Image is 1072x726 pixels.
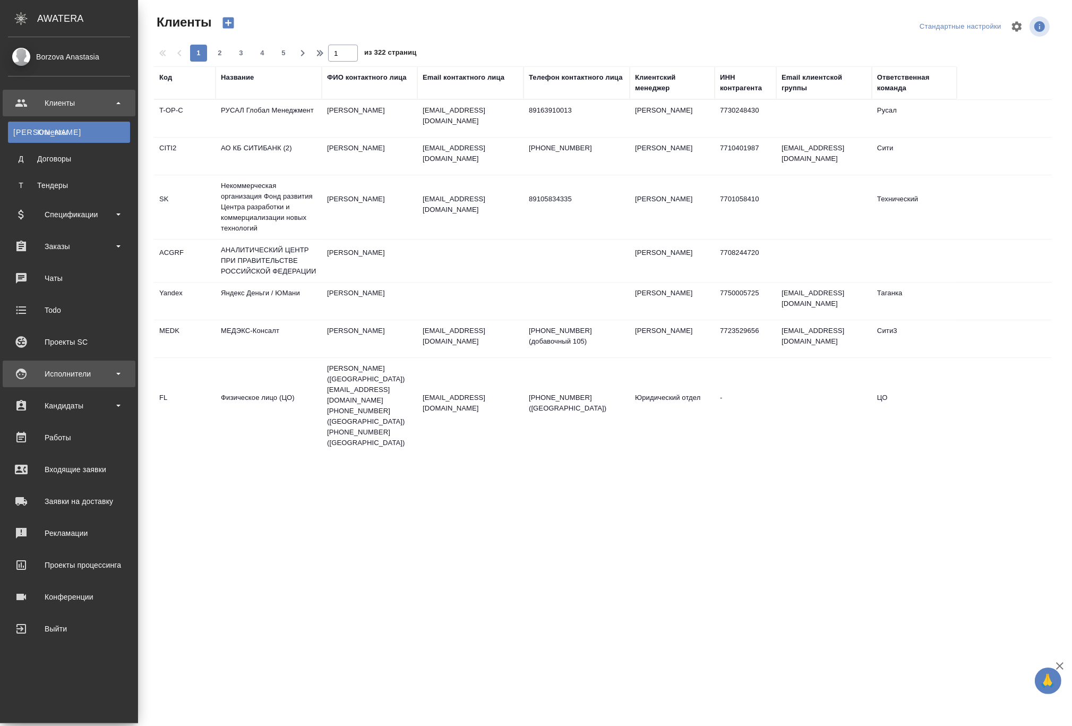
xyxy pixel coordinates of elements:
td: [EMAIL_ADDRESS][DOMAIN_NAME] [776,283,872,320]
td: 7710401987 [715,138,776,175]
a: Работы [3,424,135,451]
div: Email контактного лица [423,72,504,83]
a: Заявки на доставку [3,488,135,515]
div: Клиенты [13,127,125,138]
td: Таганка [872,283,957,320]
span: 🙏 [1039,670,1057,692]
td: [PERSON_NAME] [322,283,417,320]
div: Телефон контактного лица [529,72,623,83]
div: Todo [8,302,130,318]
p: [PHONE_NUMBER] ([GEOGRAPHIC_DATA]) [529,392,624,414]
div: ИНН контрагента [720,72,771,93]
td: [EMAIL_ADDRESS][DOMAIN_NAME] [776,138,872,175]
td: Юридический отдел [630,387,715,424]
td: Русал [872,100,957,137]
div: Рекламации [8,525,130,541]
p: [EMAIL_ADDRESS][DOMAIN_NAME] [423,194,518,215]
div: Заявки на доставку [8,493,130,509]
div: Спецификации [8,207,130,223]
td: Технический [872,189,957,226]
div: Выйти [8,621,130,637]
td: Некоммерческая организация Фонд развития Центра разработки и коммерциализации новых технологий [216,175,322,239]
td: Физическое лицо (ЦО) [216,387,322,424]
td: АНАЛИТИЧЕСКИЙ ЦЕНТР ПРИ ПРАВИТЕЛЬСТВЕ РОССИЙСКОЙ ФЕДЕРАЦИИ [216,240,322,282]
td: Сити3 [872,320,957,357]
p: [EMAIL_ADDRESS][DOMAIN_NAME] [423,105,518,126]
div: Название [221,72,254,83]
td: - [715,387,776,424]
button: 🙏 [1035,668,1061,694]
div: split button [917,19,1004,35]
td: [PERSON_NAME] [630,320,715,357]
div: Чаты [8,270,130,286]
div: Работы [8,430,130,446]
td: Сити [872,138,957,175]
td: [PERSON_NAME] [630,100,715,137]
div: Тендеры [13,180,125,191]
p: [PHONE_NUMBER] [529,143,624,153]
td: [EMAIL_ADDRESS][DOMAIN_NAME] [776,320,872,357]
td: ЦО [872,387,957,424]
p: [EMAIL_ADDRESS][DOMAIN_NAME] [423,326,518,347]
div: AWATERA [37,8,138,29]
a: ДДоговоры [8,148,130,169]
button: Создать [216,14,241,32]
div: Borzova Anastasia [8,51,130,63]
p: [EMAIL_ADDRESS][DOMAIN_NAME] [423,392,518,414]
td: [PERSON_NAME] [630,138,715,175]
div: Клиентский менеджер [635,72,709,93]
a: Конференции [3,584,135,610]
td: 7708244720 [715,242,776,279]
button: 3 [233,45,250,62]
span: Посмотреть информацию [1030,16,1052,37]
td: [PERSON_NAME] [630,283,715,320]
div: Входящие заявки [8,462,130,477]
div: Заказы [8,238,130,254]
a: Рекламации [3,520,135,546]
a: Проекты процессинга [3,552,135,578]
div: Клиенты [8,95,130,111]
td: МЕДЭКС-Консалт [216,320,322,357]
td: SK [154,189,216,226]
span: 2 [211,48,228,58]
td: [PERSON_NAME] [322,242,417,279]
button: 5 [275,45,292,62]
span: из 322 страниц [364,46,416,62]
a: Выйти [3,616,135,642]
span: 3 [233,48,250,58]
button: 2 [211,45,228,62]
p: 89163910013 [529,105,624,116]
a: Чаты [3,265,135,292]
td: РУСАЛ Глобал Менеджмент [216,100,322,137]
p: 89105834335 [529,194,624,204]
span: Клиенты [154,14,211,31]
td: [PERSON_NAME] [322,138,417,175]
div: Кандидаты [8,398,130,414]
div: Исполнители [8,366,130,382]
div: Договоры [13,153,125,164]
td: [PERSON_NAME] [322,100,417,137]
td: АО КБ СИТИБАНК (2) [216,138,322,175]
p: [EMAIL_ADDRESS][DOMAIN_NAME] [423,143,518,164]
td: [PERSON_NAME] [322,320,417,357]
div: Email клиентской группы [782,72,867,93]
td: [PERSON_NAME] [630,189,715,226]
td: [PERSON_NAME] [630,242,715,279]
a: Todo [3,297,135,323]
td: [PERSON_NAME] ([GEOGRAPHIC_DATA]) [EMAIL_ADDRESS][DOMAIN_NAME] [PHONE_NUMBER] ([GEOGRAPHIC_DATA])... [322,358,417,454]
span: 5 [275,48,292,58]
td: 7701058410 [715,189,776,226]
td: T-OP-C [154,100,216,137]
a: Проекты SC [3,329,135,355]
div: ФИО контактного лица [327,72,407,83]
a: ТТендеры [8,175,130,196]
td: ACGRF [154,242,216,279]
span: 4 [254,48,271,58]
a: Входящие заявки [3,456,135,483]
button: 4 [254,45,271,62]
td: 7730248430 [715,100,776,137]
div: Код [159,72,172,83]
div: Проекты процессинга [8,557,130,573]
div: Ответственная команда [877,72,951,93]
td: 7723529656 [715,320,776,357]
